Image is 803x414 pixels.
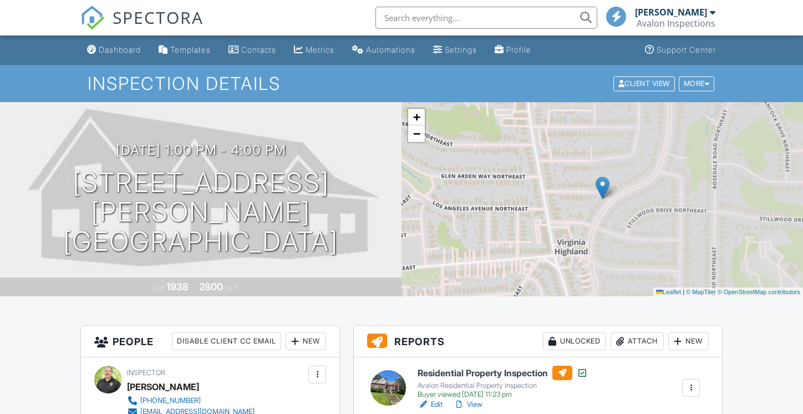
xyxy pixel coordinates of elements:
[99,45,141,54] div: Dashboard
[686,289,716,295] a: © MapTiler
[80,15,204,38] a: SPECTORA
[289,40,339,60] a: Metrics
[241,45,276,54] div: Contacts
[166,281,189,292] div: 1938
[413,110,420,124] span: +
[83,40,145,60] a: Dashboard
[172,332,281,350] div: Disable Client CC Email
[611,332,664,350] div: Attach
[613,76,675,91] div: Client View
[225,284,240,292] span: sq. ft.
[113,6,204,29] span: SPECTORA
[348,40,420,60] a: Automations (Basic)
[154,40,215,60] a: Templates
[408,109,425,125] a: Zoom in
[88,74,716,93] h1: Inspection Details
[718,289,800,295] a: © OpenStreetMap contributors
[306,45,334,54] div: Metrics
[199,281,223,292] div: 2800
[153,284,165,292] span: Built
[637,18,715,29] div: Avalon Inspections
[506,45,531,54] div: Profile
[641,40,720,60] a: Support Center
[418,399,443,410] a: Edit
[454,399,482,410] a: View
[543,332,606,350] div: Unlocked
[635,7,707,18] div: [PERSON_NAME]
[80,6,105,30] img: The Best Home Inspection Software - Spectora
[224,40,281,60] a: Contacts
[408,125,425,142] a: Zoom out
[418,366,588,399] a: Residential Property Inspection Avalon Residential Property Inspection Buyer viewed [DATE] 11:23 pm
[286,332,326,350] div: New
[418,366,588,380] h6: Residential Property Inspection
[18,168,384,256] h1: [STREET_ADDRESS][PERSON_NAME] [GEOGRAPHIC_DATA]
[127,395,255,406] a: [PHONE_NUMBER]
[429,40,481,60] a: Settings
[679,76,715,91] div: More
[140,396,201,405] span: [PHONE_NUMBER]
[683,289,684,295] span: |
[170,45,211,54] div: Templates
[490,40,536,60] a: Company Profile
[668,332,709,350] div: New
[375,7,597,29] input: Search everything...
[612,79,678,87] a: Client View
[354,326,722,357] h3: Reports
[116,143,286,158] h3: [DATE] 1:00 pm - 4:00 pm
[418,390,588,399] div: Buyer viewed [DATE] 11:23 pm
[445,45,477,54] div: Settings
[413,127,420,140] span: −
[127,368,165,377] span: Inspector
[81,326,340,357] h3: People
[656,289,681,295] a: Leaflet
[596,176,609,199] img: Marker
[418,381,588,390] div: Avalon Residential Property Inspection
[366,45,415,54] div: Automations
[657,45,716,54] div: Support Center
[127,378,199,395] div: [PERSON_NAME]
